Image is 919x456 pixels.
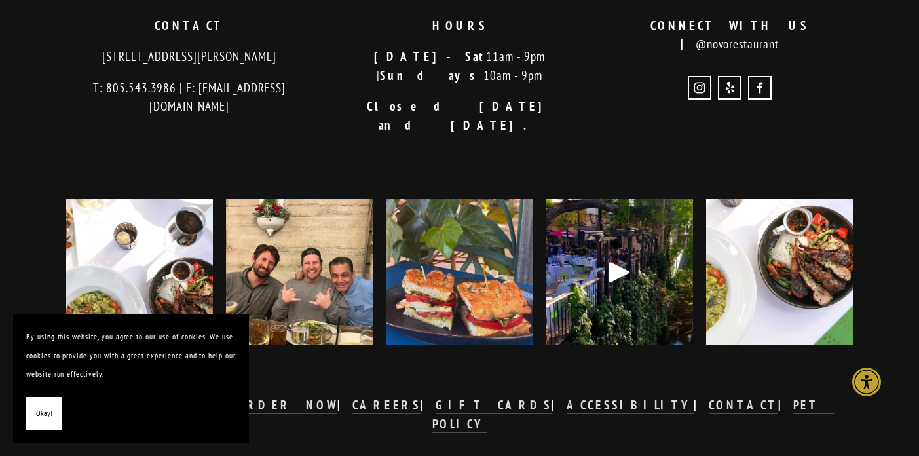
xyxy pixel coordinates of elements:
[237,397,338,413] strong: ORDER NOW
[709,397,778,414] a: CONTACT
[26,328,236,384] p: By using this website, you agree to our use of cookies. We use cookies to provide you with a grea...
[380,67,483,83] strong: Sundays
[367,98,566,133] strong: Closed [DATE] and [DATE].
[650,18,823,52] strong: CONNECT WITH US |
[436,397,552,413] strong: GIFT CARDS
[9,199,271,346] img: Goodbye summer menu, hello fall!🍂 Stay tuned for the newest additions and refreshes coming on our...
[196,199,403,346] img: So long, farewell, auf wiedersehen, goodbye - to our amazing Bar Manager &amp; Master Mixologist,...
[852,368,881,396] div: Accessibility Menu
[352,397,421,413] strong: CAREERS
[718,76,741,100] a: Yelp
[432,397,834,432] a: PET POLICY
[748,76,772,100] a: Novo Restaurant and Lounge
[694,397,709,413] strong: |
[374,48,486,64] strong: [DATE]-Sat
[36,404,52,423] span: Okay!
[337,397,352,413] strong: |
[13,314,249,443] section: Cookie banner
[352,397,421,414] a: CAREERS
[567,397,694,413] strong: ACCESSIBILITY
[335,47,583,85] p: 11am - 9pm | 10am - 9pm
[155,18,224,33] strong: CONTACT
[66,79,313,116] p: T: 805.543.3986 | E: [EMAIL_ADDRESS][DOMAIN_NAME]
[237,397,338,414] a: ORDER NOW
[709,397,778,413] strong: CONTACT
[386,180,533,364] img: One ingredient, two ways: fresh market tomatoes 🍅 Savor them in our Caprese, paired with mozzarel...
[432,18,487,33] strong: HOURS
[778,397,793,413] strong: |
[567,397,694,414] a: ACCESSIBILITY
[688,199,872,346] img: The countdown to holiday parties has begun! 🎉 Whether you&rsquo;re planning something cozy at Nov...
[436,397,552,414] a: GIFT CARDS
[552,397,567,413] strong: |
[26,397,62,430] button: Okay!
[421,397,436,413] strong: |
[66,47,313,66] p: [STREET_ADDRESS][PERSON_NAME]
[604,256,635,288] div: Play
[606,16,853,54] p: @novorestaurant
[688,76,711,100] a: Instagram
